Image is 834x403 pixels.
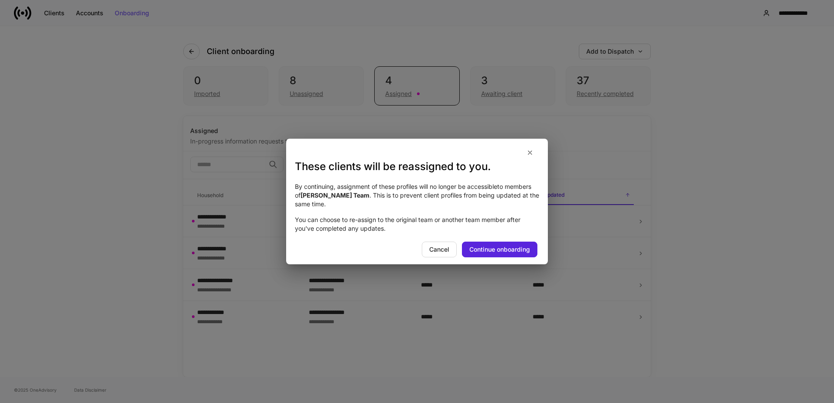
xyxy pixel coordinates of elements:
strong: [PERSON_NAME] Team [301,191,369,199]
button: Cancel [422,242,457,257]
h3: These clients will be reassigned to you. [295,160,539,174]
div: Cancel [429,246,449,253]
div: Continue onboarding [469,246,530,253]
p: You can choose to re-assign to the original team or another team member after you've completed an... [295,215,539,233]
p: By continuing, assignment of these profiles will no longer be accessible to members of . This is ... [295,182,539,208]
button: Continue onboarding [462,242,537,257]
